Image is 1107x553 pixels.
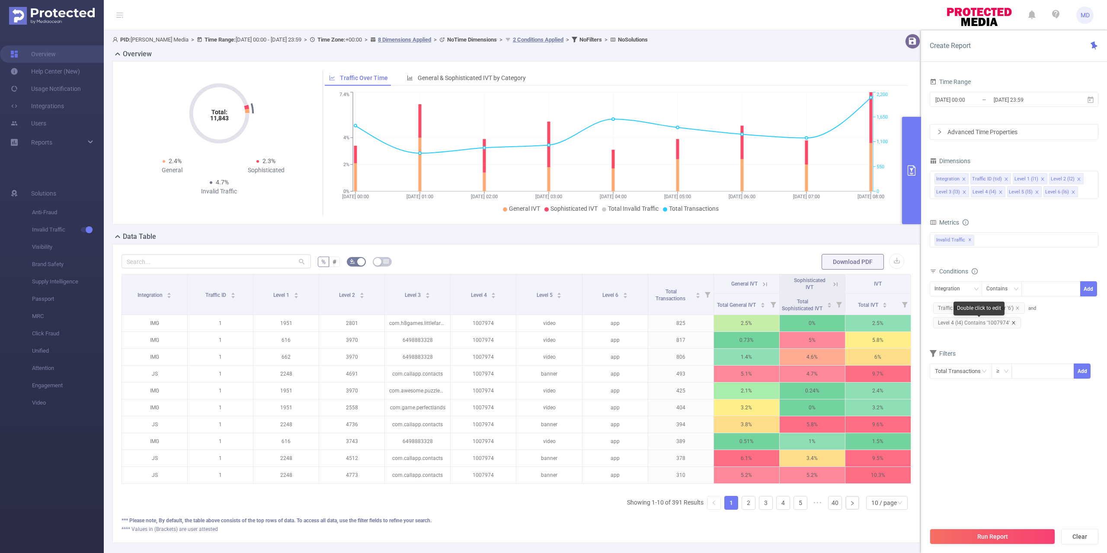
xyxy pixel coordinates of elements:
a: Overview [10,45,56,63]
li: Integration [934,173,969,184]
i: icon: caret-up [760,301,765,304]
p: 1 [188,383,253,399]
div: Level 5 (l5) [1009,186,1033,198]
input: Start date [934,94,1005,106]
span: IVT [874,281,882,287]
i: icon: caret-up [623,291,627,294]
p: 1007974 [451,366,516,382]
p: 6% [845,349,911,365]
b: PID: [120,36,131,43]
tspan: 7.4% [339,92,349,98]
div: Sort [166,291,172,296]
li: Next Page [845,496,859,510]
p: video [516,399,582,416]
div: Level 1 (l1) [1014,174,1038,185]
i: icon: close [1035,190,1039,195]
div: Invalid Traffic [172,187,266,196]
span: General IVT [731,281,758,287]
span: Traffic Over Time [340,74,388,81]
p: 1951 [253,399,319,416]
i: icon: close [1015,306,1020,310]
p: com.awesome.puzzlehexasort [385,383,450,399]
span: Filters [930,350,956,357]
p: com.callapp.contacts [385,366,450,382]
div: 10 / page [871,496,897,509]
p: 1007974 [451,383,516,399]
span: MD [1081,6,1090,24]
span: Video [32,394,104,412]
p: IMG [122,383,187,399]
p: 1 [188,349,253,365]
p: 1 [188,433,253,450]
span: Total General IVT [717,302,757,308]
p: 404 [648,399,713,416]
i: icon: close [962,190,966,195]
span: Supply Intelligence [32,273,104,290]
div: Level 3 (l3) [936,186,960,198]
p: com.game.perfectlands [385,399,450,416]
span: Attention [32,360,104,377]
i: Filter menu [899,294,911,315]
li: Next 5 Pages [811,496,825,510]
tspan: [DATE] 00:00 [342,194,369,199]
p: 2248 [253,366,319,382]
i: icon: down [897,500,902,506]
li: Level 1 (l1) [1013,173,1047,184]
p: 0% [780,315,845,331]
div: Level 4 (l4) [973,186,996,198]
i: icon: caret-down [360,295,365,297]
a: 4 [777,496,790,509]
p: 2248 [253,416,319,433]
div: Sophisticated [219,166,314,175]
a: Help Center (New) [10,63,80,80]
tspan: 0% [343,189,349,194]
tspan: 0 [877,189,879,194]
span: Reports [31,139,52,146]
a: Reports [31,134,52,151]
i: icon: info-circle [963,219,969,225]
li: 1 [724,496,738,510]
div: Sort [827,301,832,306]
tspan: [DATE] 07:00 [793,194,820,199]
span: Brand Safety [32,256,104,273]
tspan: [DATE] 03:00 [535,194,562,199]
input: Search... [122,254,311,268]
p: app [582,315,648,331]
a: 3 [759,496,772,509]
p: 3.8% [714,416,779,433]
div: Double click to edit [953,302,1005,315]
i: icon: caret-down [294,295,299,297]
span: > [431,36,439,43]
p: 6498883328 [385,349,450,365]
div: Level 2 (l2) [1051,174,1075,185]
a: 1 [725,496,738,509]
p: 1 [188,332,253,348]
span: Invalid Traffic [32,221,104,238]
span: Metrics [930,219,959,226]
i: icon: caret-up [294,291,299,294]
i: icon: caret-down [623,295,627,297]
li: 4 [776,496,790,510]
p: 1007974 [451,332,516,348]
tspan: 2,200 [877,92,888,98]
div: Sort [695,291,701,296]
p: 394 [648,416,713,433]
span: # [333,258,336,265]
p: video [516,315,582,331]
b: Time Range: [205,36,236,43]
i: icon: caret-down [557,295,562,297]
li: 40 [828,496,842,510]
img: Protected Media [9,7,95,25]
span: Level 4 [471,292,488,298]
span: Time Range [930,78,971,85]
h2: Overview [123,49,152,59]
i: icon: down [1014,286,1019,293]
p: video [516,433,582,450]
span: [PERSON_NAME] Media [DATE] 00:00 - [DATE] 23:59 +00:00 [112,36,648,43]
span: Integration [138,292,164,298]
b: No Solutions [618,36,648,43]
p: banner [516,366,582,382]
i: icon: close [962,177,966,182]
tspan: 1,650 [877,114,888,120]
div: Integration [936,174,960,185]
